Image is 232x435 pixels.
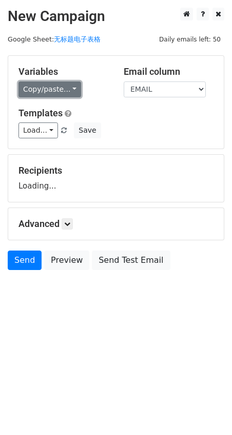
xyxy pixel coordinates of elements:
a: Preview [44,251,89,270]
h5: Variables [18,66,108,77]
a: Send Test Email [92,251,170,270]
h5: Recipients [18,165,214,176]
a: 无标题电子表格 [54,35,101,43]
h5: Advanced [18,218,214,230]
a: Templates [18,108,63,118]
a: Load... [18,122,58,138]
div: Loading... [18,165,214,192]
a: Daily emails left: 50 [156,35,224,43]
h5: Email column [124,66,214,77]
h2: New Campaign [8,8,224,25]
small: Google Sheet: [8,35,101,43]
span: Daily emails left: 50 [156,34,224,45]
button: Save [74,122,101,138]
a: Copy/paste... [18,81,81,97]
a: Send [8,251,42,270]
